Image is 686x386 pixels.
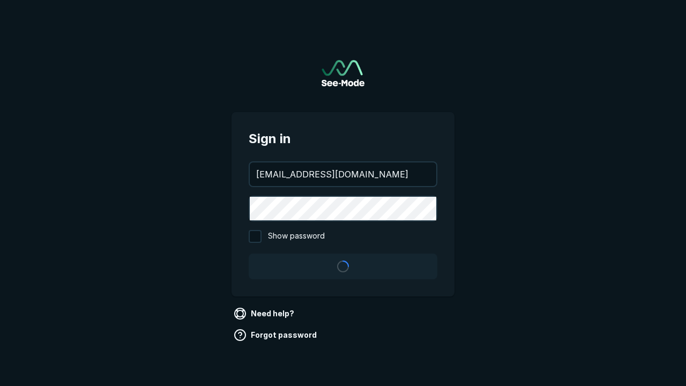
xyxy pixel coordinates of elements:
span: Show password [268,230,325,243]
a: Need help? [232,305,299,322]
input: your@email.com [250,162,436,186]
a: Go to sign in [322,60,364,86]
a: Forgot password [232,326,321,344]
img: See-Mode Logo [322,60,364,86]
span: Sign in [249,129,437,149]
